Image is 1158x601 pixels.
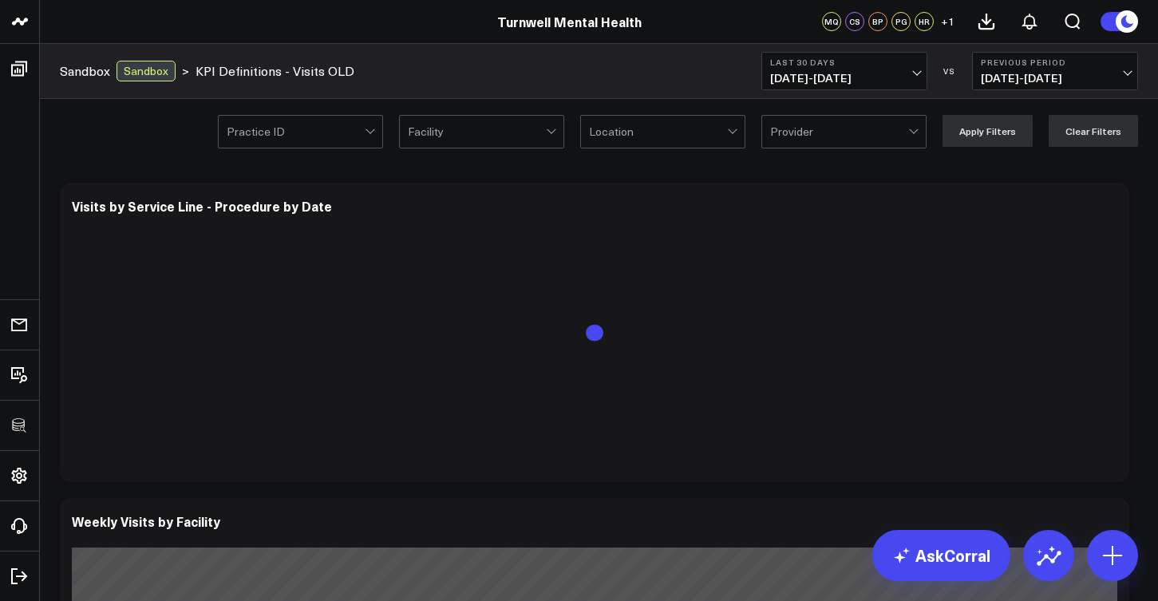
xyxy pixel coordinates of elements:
[60,61,189,81] div: >
[935,66,964,76] div: VS
[117,61,176,81] div: Sandbox
[761,52,927,90] button: Last 30 Days[DATE]-[DATE]
[938,12,957,31] button: +1
[822,12,841,31] div: MQ
[972,52,1138,90] button: Previous Period[DATE]-[DATE]
[770,57,919,67] b: Last 30 Days
[72,197,332,215] div: Visits by Service Line - Procedure by Date
[72,512,220,530] div: Weekly Visits by Facility
[60,62,110,80] a: Sandbox
[872,530,1010,581] a: AskCorral
[196,62,354,80] a: KPI Definitions - Visits OLD
[770,72,919,85] span: [DATE] - [DATE]
[497,13,642,30] a: Turnwell Mental Health
[981,57,1129,67] b: Previous Period
[891,12,911,31] div: PG
[943,115,1033,147] button: Apply Filters
[915,12,934,31] div: HR
[1049,115,1138,147] button: Clear Filters
[845,12,864,31] div: CS
[868,12,887,31] div: BP
[941,16,954,27] span: + 1
[981,72,1129,85] span: [DATE] - [DATE]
